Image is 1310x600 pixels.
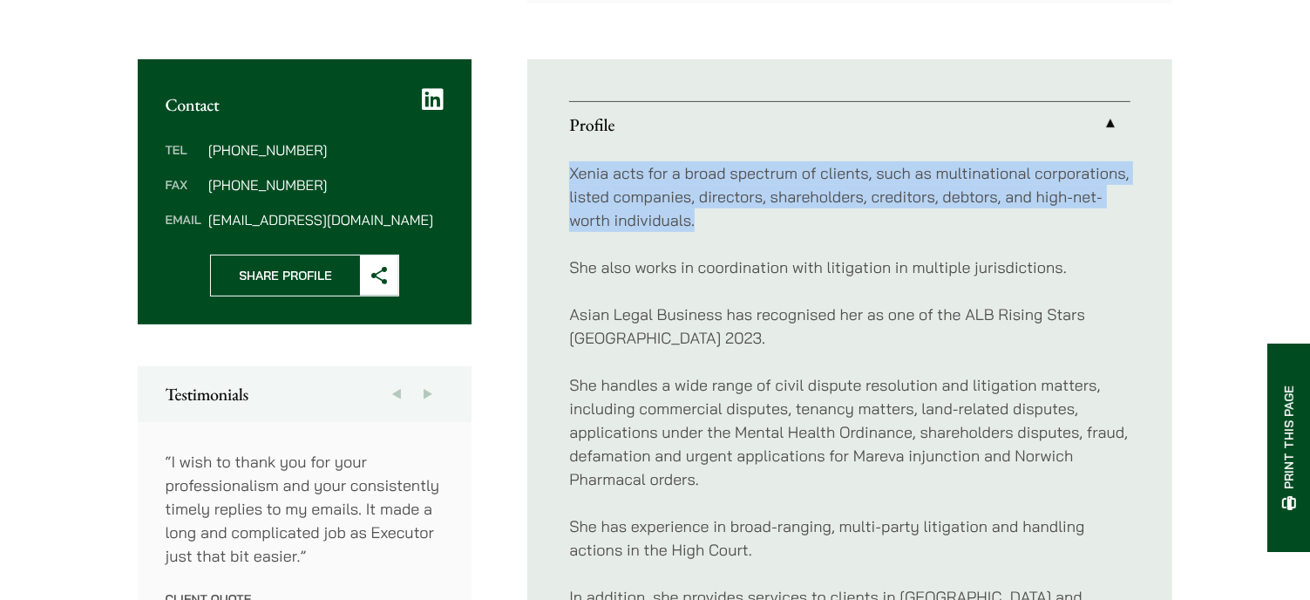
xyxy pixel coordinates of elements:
p: “I wish to thank you for your professionalism and your consistently timely replies to my emails. ... [166,450,445,568]
dt: Fax [166,178,201,213]
p: She also works in coordination with litigation in multiple jurisdictions. [569,256,1130,279]
button: Previous [381,366,412,422]
p: She has experience in broad-ranging, multi-party litigation and handling actions in the High Court. [569,515,1130,562]
p: She handles a wide range of civil dispute resolution and litigation matters, including commercial... [569,373,1130,491]
h2: Testimonials [166,384,445,405]
p: Xenia acts for a broad spectrum of clients, such as multinational corporations, listed companies,... [569,161,1130,232]
p: Asian Legal Business has recognised her as one of the ALB Rising Stars [GEOGRAPHIC_DATA] 2023. [569,303,1130,350]
button: Next [412,366,444,422]
dd: [PHONE_NUMBER] [208,178,444,192]
button: Share Profile [210,255,399,297]
a: Profile [569,102,1130,147]
h2: Contact [166,94,445,115]
a: LinkedIn [422,87,444,112]
dt: Tel [166,143,201,178]
span: Share Profile [211,256,360,296]
dt: Email [166,213,201,227]
dd: [EMAIL_ADDRESS][DOMAIN_NAME] [208,213,444,227]
dd: [PHONE_NUMBER] [208,143,444,157]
